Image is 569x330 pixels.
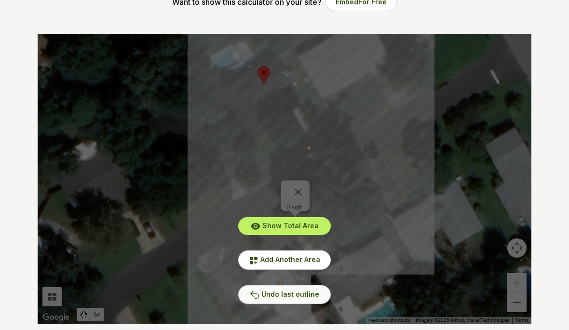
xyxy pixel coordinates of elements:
[238,285,331,304] button: Undo last outline
[260,255,320,263] span: Add Another Area
[262,221,319,230] span: Show Total Area
[261,290,319,298] span: Undo last outline
[238,217,331,235] button: Show Total Area
[238,250,331,269] button: Add Another Area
